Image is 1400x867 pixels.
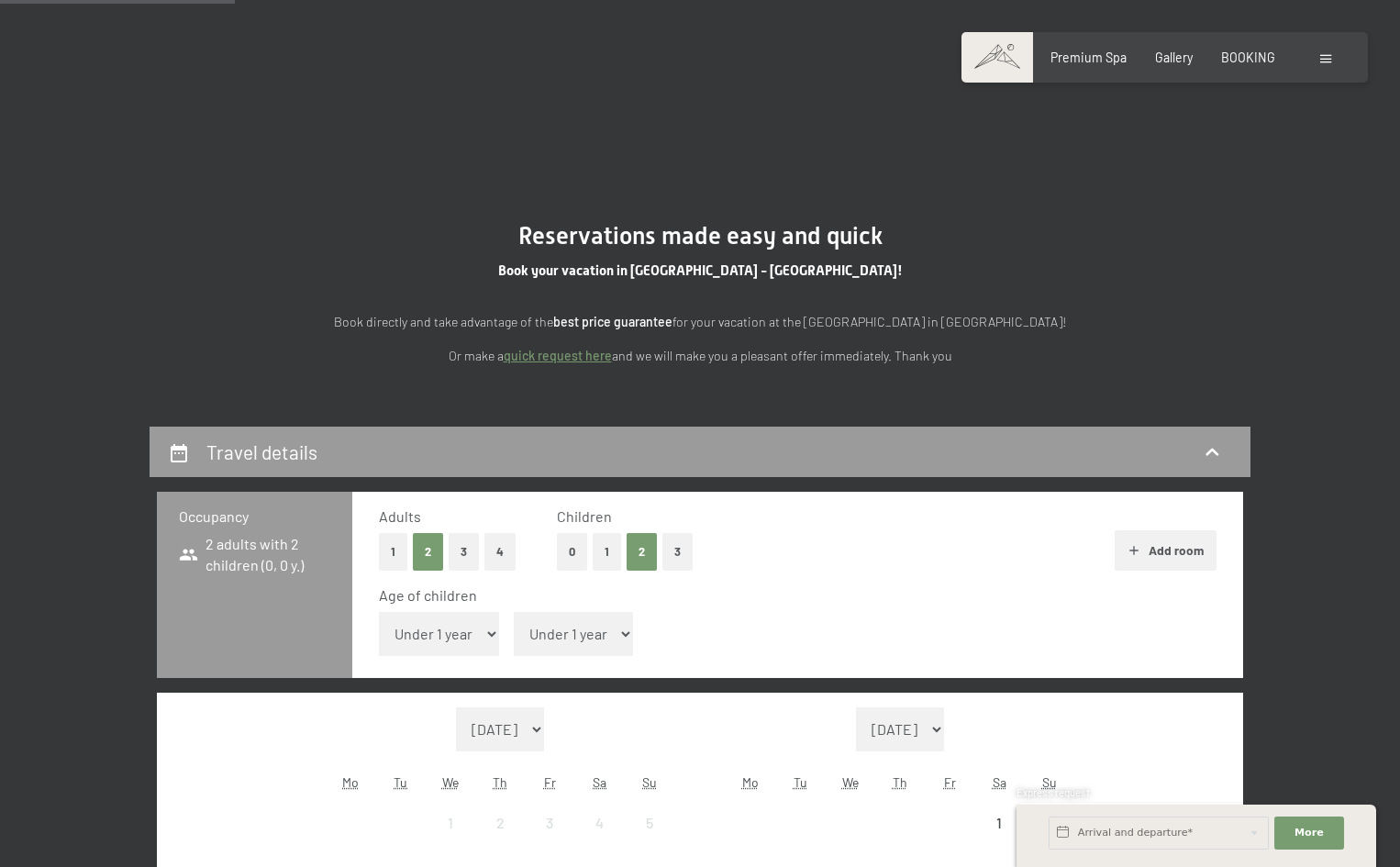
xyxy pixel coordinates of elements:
[625,798,674,848] div: Arrival not possible
[593,533,621,571] button: 1
[627,816,672,861] div: 5
[1155,50,1193,65] a: Gallery
[544,774,556,790] abbr: Friday
[575,798,625,848] div: Sat Oct 04 2025
[553,314,672,329] strong: best price guarantee
[662,533,693,571] button: 3
[413,533,443,571] button: 2
[1017,786,1090,798] span: Express request
[974,798,1024,848] div: Sat Nov 01 2025
[493,774,507,790] abbr: Thursday
[179,534,330,575] span: 2 adults with 2 children (0, 0 y.)
[625,798,674,848] div: Sun Oct 05 2025
[379,507,421,525] span: Adults
[498,262,903,279] span: Book your vacation in [GEOGRAPHIC_DATA] - [GEOGRAPHIC_DATA]!
[206,440,317,463] h2: Travel details
[394,774,407,790] abbr: Tuesday
[1221,50,1275,65] a: BOOKING
[577,816,623,861] div: 4
[557,507,612,525] span: Children
[557,533,587,571] button: 0
[575,798,625,848] div: Arrival not possible
[1050,50,1127,65] a: Premium Spa
[449,533,479,571] button: 3
[593,774,606,790] abbr: Saturday
[296,346,1104,367] p: Or make a and we will make you a pleasant offer immediately. Thank you
[525,798,574,848] div: Arrival not possible
[504,348,612,363] a: quick request here
[428,816,473,861] div: 1
[475,798,525,848] div: Arrival not possible
[475,798,525,848] div: Thu Oct 02 2025
[944,774,956,790] abbr: Friday
[342,774,359,790] abbr: Monday
[627,533,657,571] button: 2
[179,506,330,527] h3: Occupancy
[1294,826,1324,840] span: More
[893,774,907,790] abbr: Thursday
[742,774,759,790] abbr: Monday
[976,816,1022,861] div: 1
[842,774,859,790] abbr: Wednesday
[794,774,807,790] abbr: Tuesday
[642,774,657,790] abbr: Sunday
[527,816,572,861] div: 3
[379,585,1202,606] div: Age of children
[993,774,1006,790] abbr: Saturday
[379,533,407,571] button: 1
[426,798,475,848] div: Arrival not possible
[518,222,883,250] span: Reservations made easy and quick
[974,798,1024,848] div: Arrival not possible
[442,774,459,790] abbr: Wednesday
[1115,530,1217,571] button: Add room
[296,312,1104,333] p: Book directly and take advantage of the for your vacation at the [GEOGRAPHIC_DATA] in [GEOGRAPHIC...
[1274,817,1344,850] button: More
[525,798,574,848] div: Fri Oct 03 2025
[484,533,516,571] button: 4
[1042,774,1057,790] abbr: Sunday
[477,816,523,861] div: 2
[426,798,475,848] div: Wed Oct 01 2025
